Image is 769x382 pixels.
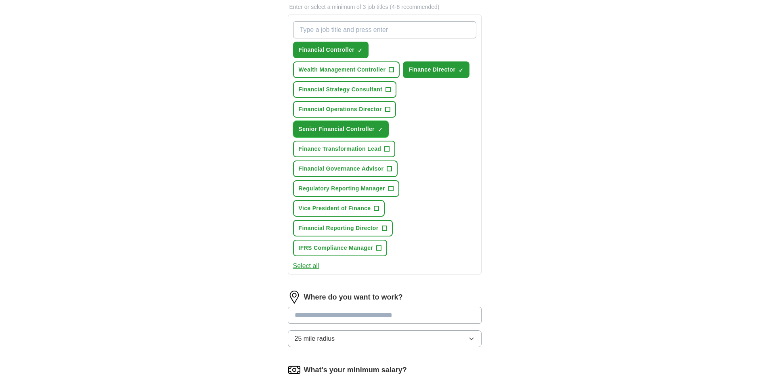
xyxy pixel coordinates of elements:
[299,125,375,133] span: Senior Financial Controller
[293,220,393,236] button: Financial Reporting Director
[293,42,369,58] button: Financial Controller✓
[304,365,407,376] label: What's your minimum salary?
[409,65,455,74] span: Finance Director
[293,180,399,197] button: Regulatory Reporting Manager
[293,21,476,38] input: Type a job title and press enter
[293,81,397,98] button: Financial Strategy Consultant
[293,101,396,118] button: Financial Operations Director
[293,200,385,217] button: Vice President of Finance
[459,67,463,74] span: ✓
[288,363,301,376] img: salary.png
[288,291,301,304] img: location.png
[378,127,383,133] span: ✓
[295,334,335,344] span: 25 mile radius
[293,61,400,78] button: Wealth Management Controller
[299,46,354,54] span: Financial Controller
[299,224,379,232] span: Financial Reporting Director
[288,330,482,347] button: 25 mile radius
[293,240,388,256] button: IFRS Compliance Manager
[299,184,385,193] span: Regulatory Reporting Manager
[299,145,381,153] span: Finance Transformation Lead
[293,160,398,177] button: Financial Governance Advisor
[299,244,373,252] span: IFRS Compliance Manager
[299,105,382,114] span: Financial Operations Director
[403,61,469,78] button: Finance Director✓
[299,165,384,173] span: Financial Governance Advisor
[304,292,403,303] label: Where do you want to work?
[293,141,396,157] button: Finance Transformation Lead
[293,261,319,271] button: Select all
[288,3,482,11] p: Enter or select a minimum of 3 job titles (4-8 recommended)
[299,65,386,74] span: Wealth Management Controller
[358,47,362,54] span: ✓
[299,85,383,94] span: Financial Strategy Consultant
[293,121,389,137] button: Senior Financial Controller✓
[299,204,371,213] span: Vice President of Finance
